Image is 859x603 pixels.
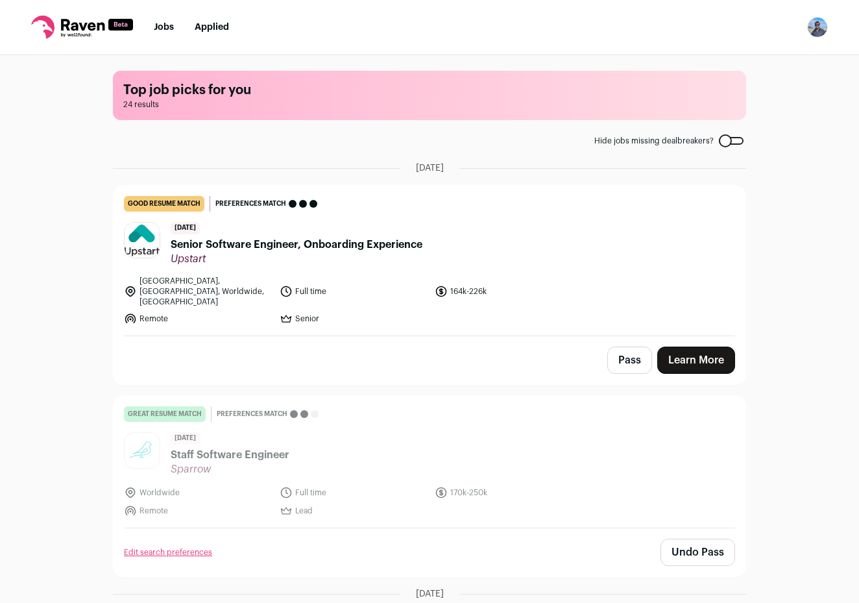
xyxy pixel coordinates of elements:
[607,347,652,374] button: Pass
[435,486,583,499] li: 170k-250k
[171,237,422,252] span: Senior Software Engineer, Onboarding Experience
[124,486,272,499] li: Worldwide
[280,486,428,499] li: Full time
[416,162,444,175] span: [DATE]
[124,196,204,212] div: good resume match
[124,547,212,558] a: Edit search preferences
[125,223,160,258] img: b62aa42298112786ee09b448f8424fe8214e8e4b0f39baff56fdf86041132ec2.jpg
[657,347,735,374] a: Learn More
[660,539,735,566] button: Undo Pass
[280,504,428,517] li: Lead
[124,312,272,325] li: Remote
[124,504,272,517] li: Remote
[114,186,745,336] a: good resume match Preferences match [DATE] Senior Software Engineer, Onboarding Experience Upstar...
[124,406,206,422] div: great resume match
[416,587,444,600] span: [DATE]
[171,447,289,463] span: Staff Software Engineer
[594,136,714,146] span: Hide jobs missing dealbreakers?
[280,276,428,307] li: Full time
[195,23,229,32] a: Applied
[171,222,200,234] span: [DATE]
[435,276,583,307] li: 164k-226k
[114,396,745,528] a: great resume match Preferences match [DATE] Staff Software Engineer Sparrow Worldwide Full time 1...
[280,312,428,325] li: Senior
[171,252,422,265] span: Upstart
[124,276,272,307] li: [GEOGRAPHIC_DATA], [GEOGRAPHIC_DATA], Worldwide, [GEOGRAPHIC_DATA]
[171,463,289,476] span: Sparrow
[171,432,200,445] span: [DATE]
[154,23,174,32] a: Jobs
[807,17,828,38] button: Open dropdown
[125,433,160,468] img: 145ff6e37ae2e542036e6915655b7ac97d278f72839db75a0fe01f8b966bd935.jpg
[807,17,828,38] img: 7306389-medium_jpg
[123,99,736,110] span: 24 results
[123,81,736,99] h1: Top job picks for you
[215,197,286,210] span: Preferences match
[217,408,287,421] span: Preferences match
